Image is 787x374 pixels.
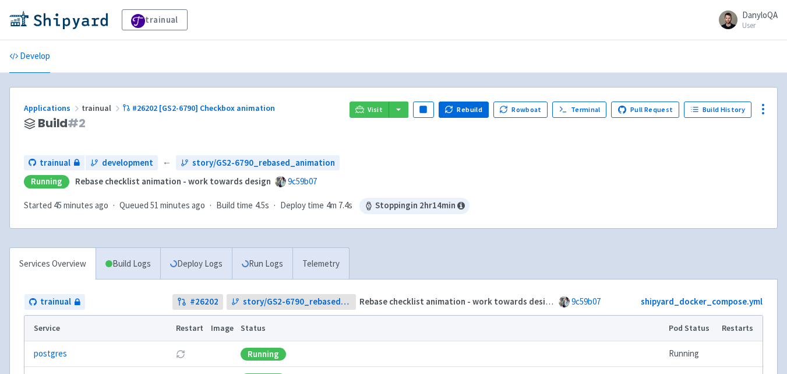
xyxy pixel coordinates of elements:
a: DanyloQA User [712,11,778,29]
small: User [742,22,778,29]
span: trainual [82,103,122,113]
a: trainual [122,9,188,30]
th: Status [237,316,665,341]
span: ← [163,156,171,170]
button: Rebuild [439,102,489,118]
a: Terminal [552,102,606,118]
a: 9c59b07 [571,296,601,307]
span: Visit [368,105,383,114]
span: # 2 [68,115,86,131]
a: Build History [684,102,751,118]
div: Running [24,175,69,188]
span: 4m 7.4s [326,199,352,212]
th: Pod Status [665,316,718,341]
a: trainual [24,155,84,171]
time: 45 minutes ago [54,200,108,211]
td: Running [665,341,718,367]
th: Restarts [718,316,763,341]
a: Applications [24,103,82,113]
a: #26202 [172,294,223,310]
a: 9c59b07 [288,176,317,187]
span: story/GS2-6790_rebased_animation [192,156,335,170]
strong: Rebase checklist animation - work towards design [75,176,271,187]
span: Build [38,117,86,130]
a: Pull Request [611,102,679,118]
span: 4.5s [255,199,269,212]
button: Rowboat [493,102,548,118]
div: · · · [24,198,470,214]
a: trainual [24,294,85,310]
span: Stopping in 2 hr 14 min [359,198,470,214]
button: Restart pod [176,349,185,359]
th: Restart [172,316,207,341]
span: DanyloQA [742,9,778,20]
span: story/GS2-6790_rebased_animation [243,295,351,309]
a: #26202 [GS2-6790] Checkbox animation [122,103,277,113]
a: Telemetry [292,248,349,280]
span: Deploy time [280,199,324,212]
button: Pause [413,102,434,118]
th: Image [207,316,237,341]
time: 51 minutes ago [150,200,205,211]
span: development [102,156,153,170]
span: Queued [119,200,205,211]
a: Build Logs [96,248,160,280]
span: trainual [40,156,70,170]
a: Deploy Logs [160,248,232,280]
a: Run Logs [232,248,292,280]
a: development [86,155,158,171]
a: story/GS2-6790_rebased_animation [227,294,356,310]
span: Build time [216,199,253,212]
th: Service [24,316,172,341]
div: Running [241,348,286,361]
strong: Rebase checklist animation - work towards design [359,296,555,307]
span: trainual [40,295,71,309]
strong: # 26202 [190,295,218,309]
a: Services Overview [10,248,96,280]
a: shipyard_docker_compose.yml [641,296,763,307]
a: Develop [9,40,50,73]
img: Shipyard logo [9,11,108,29]
a: postgres [34,347,67,361]
span: Started [24,200,108,211]
a: story/GS2-6790_rebased_animation [176,155,340,171]
a: Visit [350,102,389,118]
